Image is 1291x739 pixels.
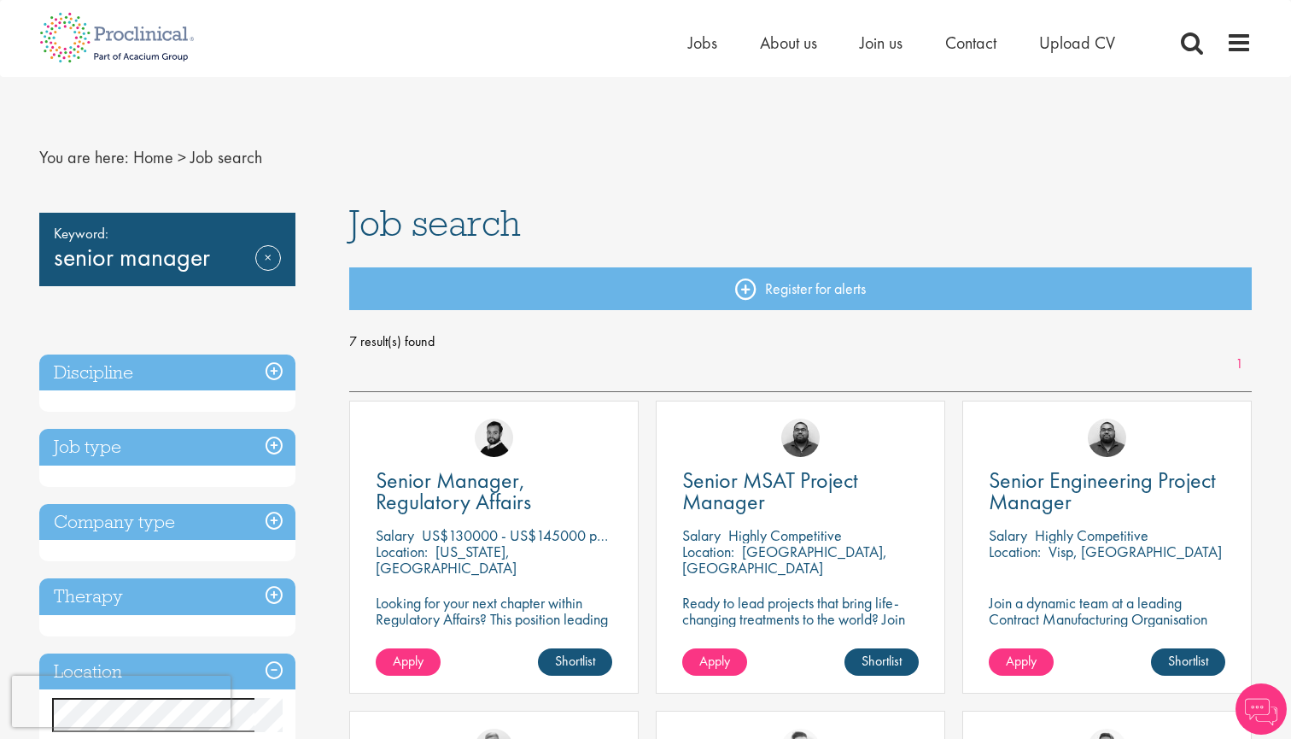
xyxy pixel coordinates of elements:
[376,542,428,561] span: Location:
[688,32,717,54] a: Jobs
[255,245,281,295] a: Remove
[178,146,186,168] span: >
[376,595,612,660] p: Looking for your next chapter within Regulatory Affairs? This position leading projects and worki...
[760,32,817,54] a: About us
[422,525,651,545] p: US$130000 - US$145000 per annum
[1035,525,1148,545] p: Highly Competitive
[682,542,734,561] span: Location:
[728,525,842,545] p: Highly Competitive
[682,542,887,578] p: [GEOGRAPHIC_DATA], [GEOGRAPHIC_DATA]
[989,542,1041,561] span: Location:
[1049,542,1222,561] p: Visp, [GEOGRAPHIC_DATA]
[39,504,295,541] h3: Company type
[376,466,531,516] span: Senior Manager, Regulatory Affairs
[39,146,129,168] span: You are here:
[376,470,612,513] a: Senior Manager, Regulatory Affairs
[1151,648,1225,676] a: Shortlist
[39,213,295,286] div: senior manager
[1088,419,1126,457] img: Ashley Bennett
[538,648,612,676] a: Shortlist
[475,419,513,457] img: Nick Walker
[39,578,295,615] h3: Therapy
[39,355,295,391] h3: Discipline
[989,648,1054,676] a: Apply
[989,466,1216,516] span: Senior Engineering Project Manager
[781,419,820,457] img: Ashley Bennett
[190,146,262,168] span: Job search
[1236,683,1287,735] img: Chatbot
[844,648,919,676] a: Shortlist
[682,525,721,545] span: Salary
[393,652,424,670] span: Apply
[1227,355,1252,374] a: 1
[699,652,730,670] span: Apply
[989,525,1027,545] span: Salary
[349,200,521,246] span: Job search
[1039,32,1115,54] a: Upload CV
[349,329,1253,355] span: 7 result(s) found
[376,525,414,545] span: Salary
[682,470,919,513] a: Senior MSAT Project Manager
[54,221,281,245] span: Keyword:
[376,648,441,676] a: Apply
[682,595,919,676] p: Ready to lead projects that bring life-changing treatments to the world? Join our client at the f...
[860,32,903,54] a: Join us
[682,466,858,516] span: Senior MSAT Project Manager
[1006,652,1037,670] span: Apply
[349,267,1253,310] a: Register for alerts
[39,429,295,466] h3: Job type
[12,676,231,727] iframe: reCAPTCHA
[989,595,1225,676] p: Join a dynamic team at a leading Contract Manufacturing Organisation (CMO) and contribute to grou...
[133,146,173,168] a: breadcrumb link
[945,32,996,54] a: Contact
[682,648,747,676] a: Apply
[376,542,517,578] p: [US_STATE], [GEOGRAPHIC_DATA]
[989,470,1225,513] a: Senior Engineering Project Manager
[39,654,295,690] h3: Location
